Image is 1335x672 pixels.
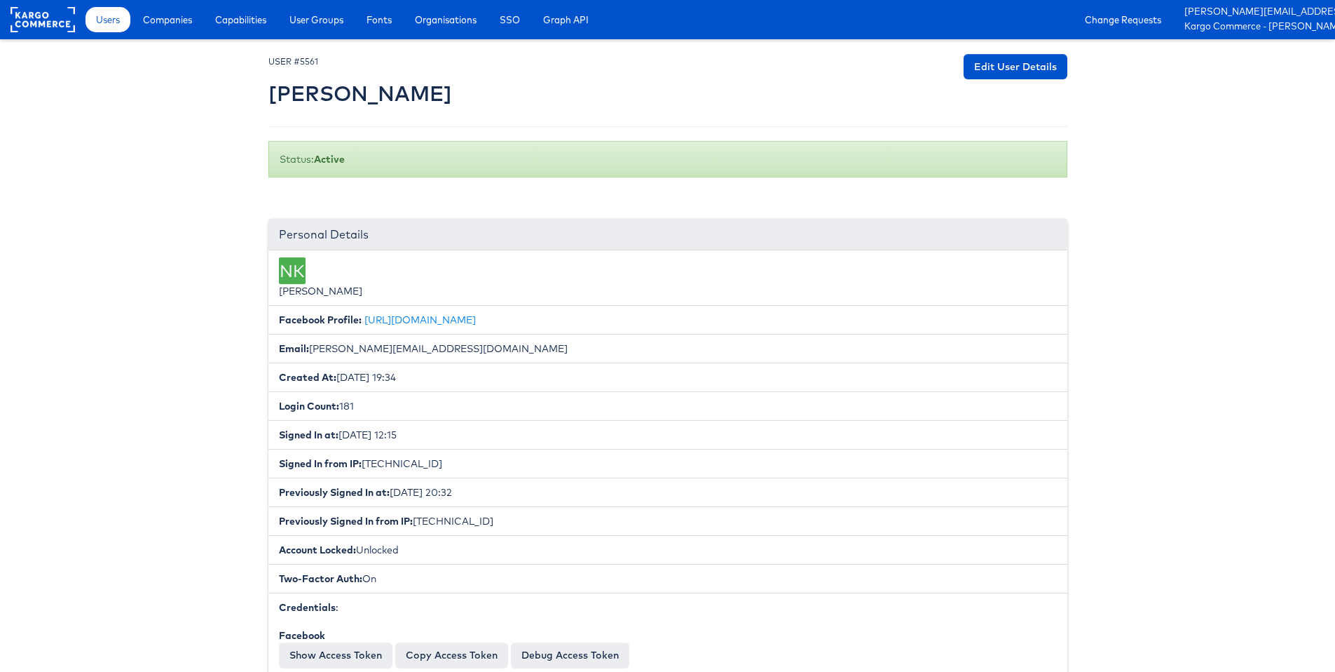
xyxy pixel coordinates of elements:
div: NK [279,257,306,284]
a: SSO [489,7,530,32]
span: Fonts [367,13,392,27]
b: Account Locked: [279,544,356,556]
b: Active [314,153,345,166]
a: Kargo Commerce - [PERSON_NAME] [1184,20,1324,34]
b: Facebook Profile: [279,314,362,326]
span: Organisations [415,13,477,27]
button: Show Access Token [279,643,392,668]
a: Fonts [356,7,402,32]
a: Debug Access Token [511,643,629,668]
div: Personal Details [268,220,1067,250]
a: Capabilities [205,7,277,32]
li: On [268,564,1067,593]
b: Signed In from IP: [279,457,362,470]
li: [DATE] 12:15 [268,420,1067,450]
small: USER #5561 [268,56,318,67]
span: Graph API [543,13,589,27]
span: Companies [143,13,192,27]
a: Edit User Details [964,54,1067,79]
b: Email: [279,342,309,355]
h2: [PERSON_NAME] [268,82,452,105]
a: [PERSON_NAME][EMAIL_ADDRESS][DOMAIN_NAME] [1184,5,1324,20]
li: [DATE] 20:32 [268,478,1067,507]
a: [URL][DOMAIN_NAME] [364,314,476,326]
li: [TECHNICAL_ID] [268,506,1067,536]
button: Copy Access Token [395,643,508,668]
li: [PERSON_NAME] [268,250,1067,306]
a: Change Requests [1074,7,1172,32]
b: Credentials [279,601,336,614]
a: Companies [132,7,203,32]
span: SSO [500,13,520,27]
b: Two-Factor Auth: [279,572,362,585]
b: Login Count: [279,400,339,412]
li: 181 [268,391,1067,421]
li: Unlocked [268,535,1067,565]
b: Previously Signed In from IP: [279,515,413,527]
div: Status: [268,141,1067,177]
span: Capabilities [215,13,266,27]
a: Users [85,7,130,32]
a: Organisations [404,7,487,32]
b: Created At: [279,371,336,384]
li: [TECHNICAL_ID] [268,449,1067,478]
b: Previously Signed In at: [279,486,390,499]
b: Signed In at: [279,429,338,441]
li: [DATE] 19:34 [268,363,1067,392]
a: User Groups [279,7,354,32]
b: Facebook [279,629,325,642]
span: User Groups [289,13,343,27]
li: [PERSON_NAME][EMAIL_ADDRESS][DOMAIN_NAME] [268,334,1067,363]
a: Graph API [533,7,599,32]
span: Users [96,13,120,27]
